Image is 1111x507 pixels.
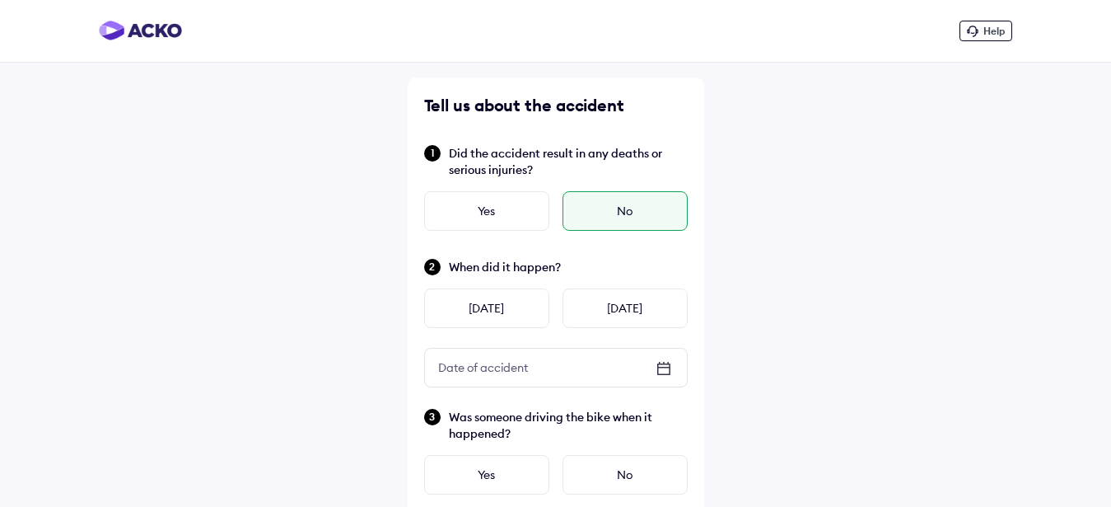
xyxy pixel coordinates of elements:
div: Tell us about the accident [424,94,688,117]
div: No [563,191,688,231]
div: No [563,455,688,495]
span: Did the accident result in any deaths or serious injuries? [449,145,688,178]
span: When did it happen? [449,259,688,275]
div: Yes [424,191,549,231]
div: [DATE] [424,289,549,328]
div: [DATE] [563,289,688,328]
div: Date of accident [425,353,541,383]
span: Was someone driving the bike when it happened? [449,409,688,442]
div: Yes [424,455,549,495]
img: horizontal-gradient.png [99,21,182,40]
span: Help [983,25,1005,37]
